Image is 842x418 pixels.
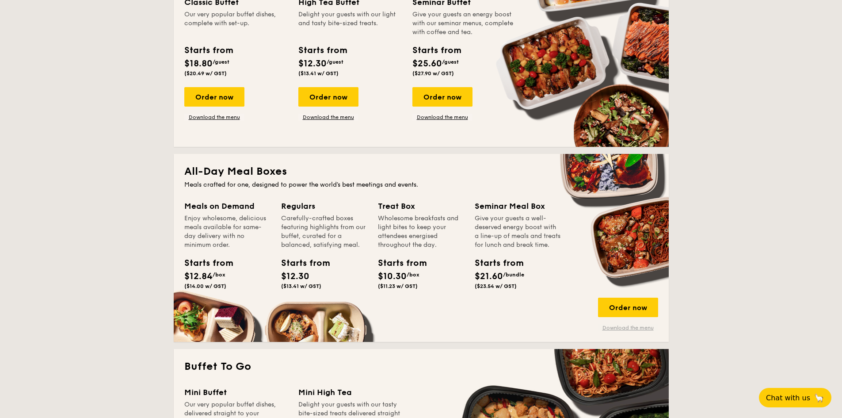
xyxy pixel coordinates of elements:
[412,87,472,107] div: Order now
[281,214,367,249] div: Carefully-crafted boxes featuring highlights from our buffet, curated for a balanced, satisfying ...
[298,70,339,77] span: ($13.41 w/ GST)
[184,165,658,179] h2: All-Day Meal Boxes
[184,257,224,270] div: Starts from
[814,393,824,403] span: 🦙
[412,58,442,69] span: $25.60
[184,114,244,121] a: Download the menu
[378,257,418,270] div: Starts from
[475,283,517,289] span: ($23.54 w/ GST)
[184,180,658,189] div: Meals crafted for one, designed to power the world's best meetings and events.
[298,87,358,107] div: Order now
[759,388,831,407] button: Chat with us🦙
[184,283,226,289] span: ($14.00 w/ GST)
[184,386,288,399] div: Mini Buffet
[184,44,232,57] div: Starts from
[213,59,229,65] span: /guest
[184,10,288,37] div: Our very popular buffet dishes, complete with set-up.
[598,298,658,317] div: Order now
[298,10,402,37] div: Delight your guests with our light and tasty bite-sized treats.
[298,58,327,69] span: $12.30
[298,44,347,57] div: Starts from
[766,394,810,402] span: Chat with us
[184,70,227,77] span: ($20.49 w/ GST)
[598,324,658,331] a: Download the menu
[475,214,561,249] div: Give your guests a well-deserved energy boost with a line-up of meals and treats for lunch and br...
[184,87,244,107] div: Order now
[412,114,472,121] a: Download the menu
[378,214,464,249] div: Wholesome breakfasts and light bites to keep your attendees energised throughout the day.
[442,59,459,65] span: /guest
[378,283,418,289] span: ($11.23 w/ GST)
[378,271,407,282] span: $10.30
[184,58,213,69] span: $18.80
[184,271,213,282] span: $12.84
[407,272,419,278] span: /box
[281,200,367,212] div: Regulars
[281,283,321,289] span: ($13.41 w/ GST)
[475,200,561,212] div: Seminar Meal Box
[184,214,271,249] div: Enjoy wholesome, delicious meals available for same-day delivery with no minimum order.
[503,272,524,278] span: /bundle
[298,386,402,399] div: Mini High Tea
[412,10,516,37] div: Give your guests an energy boost with our seminar menus, complete with coffee and tea.
[327,59,343,65] span: /guest
[412,44,461,57] div: Starts from
[184,360,658,374] h2: Buffet To Go
[475,257,514,270] div: Starts from
[475,271,503,282] span: $21.60
[281,257,321,270] div: Starts from
[213,272,225,278] span: /box
[184,200,271,212] div: Meals on Demand
[378,200,464,212] div: Treat Box
[298,114,358,121] a: Download the menu
[281,271,309,282] span: $12.30
[412,70,454,77] span: ($27.90 w/ GST)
